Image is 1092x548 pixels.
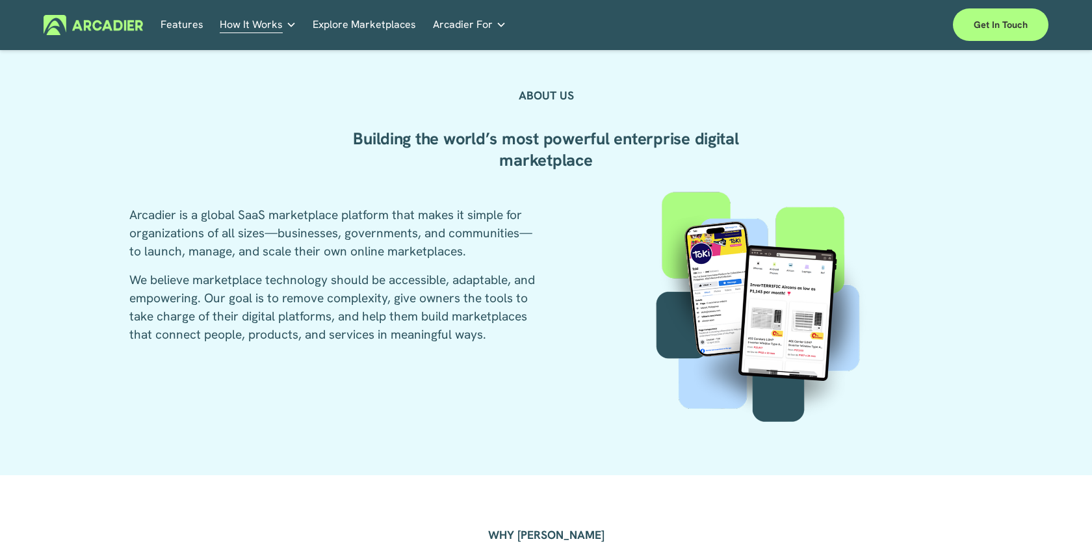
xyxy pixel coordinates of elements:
strong: ABOUT US [519,88,574,103]
a: Features [161,15,203,35]
strong: Building the world’s most powerful enterprise digital marketplace [353,127,743,170]
span: Arcadier For [433,16,493,34]
a: Explore Marketplaces [313,15,416,35]
p: Arcadier is a global SaaS marketplace platform that makes it simple for organizations of all size... [129,206,543,261]
a: Get in touch [953,8,1048,41]
p: We believe marketplace technology should be accessible, adaptable, and empowering. Our goal is to... [129,271,543,344]
span: How It Works [220,16,283,34]
strong: WHY [PERSON_NAME] [488,527,604,542]
a: folder dropdown [220,15,296,35]
iframe: Chat Widget [1027,486,1092,548]
img: Arcadier [44,15,143,35]
a: folder dropdown [433,15,506,35]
